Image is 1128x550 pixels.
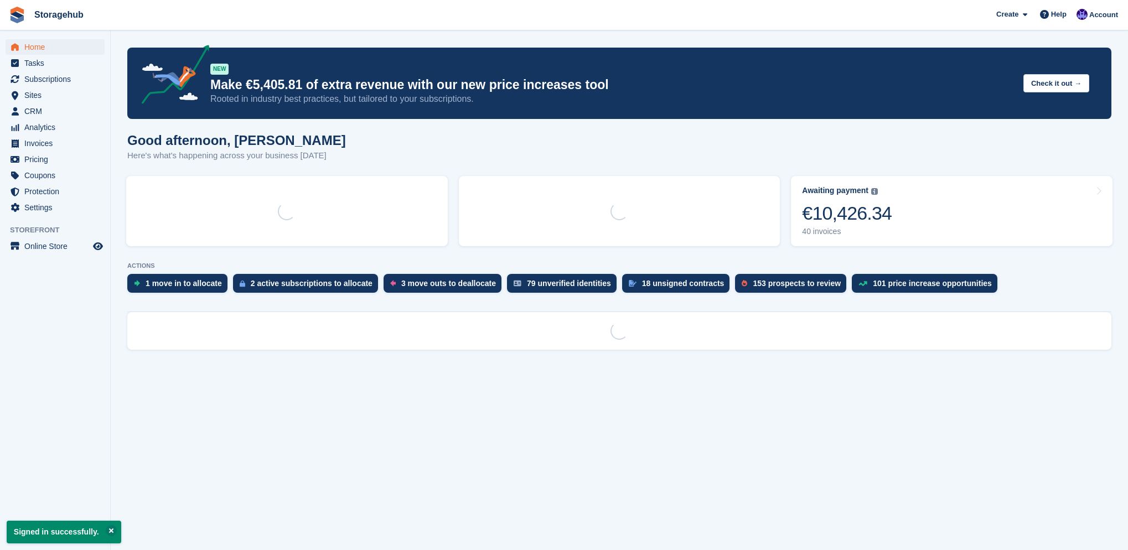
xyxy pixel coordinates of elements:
p: Rooted in industry best practices, but tailored to your subscriptions. [210,93,1015,105]
a: 1 move in to allocate [127,274,233,298]
span: Tasks [24,55,91,71]
img: move_ins_to_allocate_icon-fdf77a2bb77ea45bf5b3d319d69a93e2d87916cf1d5bf7949dd705db3b84f3ca.svg [134,280,140,287]
a: 3 move outs to deallocate [384,274,507,298]
img: prospect-51fa495bee0391a8d652442698ab0144808aea92771e9ea1ae160a38d050c398.svg [742,280,747,287]
span: Settings [24,200,91,215]
a: menu [6,136,105,151]
span: Invoices [24,136,91,151]
a: menu [6,238,105,254]
p: Here's what's happening across your business [DATE] [127,149,346,162]
a: Storagehub [30,6,88,24]
a: menu [6,168,105,183]
p: Make €5,405.81 of extra revenue with our new price increases tool [210,77,1015,93]
a: Preview store [91,240,105,253]
button: Check it out → [1023,74,1089,92]
div: 79 unverified identities [527,279,611,288]
span: Coupons [24,168,91,183]
p: ACTIONS [127,262,1111,269]
div: €10,426.34 [802,202,892,225]
span: CRM [24,103,91,119]
img: verify_identity-adf6edd0f0f0b5bbfe63781bf79b02c33cf7c696d77639b501bdc392416b5a36.svg [514,280,521,287]
div: Awaiting payment [802,186,868,195]
span: Help [1051,9,1067,20]
a: 2 active subscriptions to allocate [233,274,384,298]
a: 101 price increase opportunities [852,274,1003,298]
img: move_outs_to_deallocate_icon-f764333ba52eb49d3ac5e1228854f67142a1ed5810a6f6cc68b1a99e826820c5.svg [390,280,396,287]
a: menu [6,152,105,167]
div: 1 move in to allocate [146,279,222,288]
div: 18 unsigned contracts [642,279,725,288]
img: price_increase_opportunities-93ffe204e8149a01c8c9dc8f82e8f89637d9d84a8eef4429ea346261dce0b2c0.svg [858,281,867,286]
span: Home [24,39,91,55]
span: Create [996,9,1018,20]
a: menu [6,87,105,103]
div: NEW [210,64,229,75]
a: menu [6,184,105,199]
img: active_subscription_to_allocate_icon-d502201f5373d7db506a760aba3b589e785aa758c864c3986d89f69b8ff3... [240,280,245,287]
span: Storefront [10,225,110,236]
span: Account [1089,9,1118,20]
a: menu [6,103,105,119]
span: Analytics [24,120,91,135]
p: Signed in successfully. [7,521,121,543]
span: Subscriptions [24,71,91,87]
a: menu [6,39,105,55]
a: menu [6,120,105,135]
span: Online Store [24,238,91,254]
h1: Good afternoon, [PERSON_NAME] [127,133,346,148]
span: Protection [24,184,91,199]
div: 101 price increase opportunities [873,279,992,288]
a: menu [6,71,105,87]
a: menu [6,200,105,215]
div: 2 active subscriptions to allocate [251,279,372,288]
img: contract_signature_icon-13c848040528278c33f63329250d36e43548de30e8caae1d1a13099fd9432cc5.svg [629,280,637,287]
a: 153 prospects to review [735,274,852,298]
span: Pricing [24,152,91,167]
a: 79 unverified identities [507,274,622,298]
img: stora-icon-8386f47178a22dfd0bd8f6a31ec36ba5ce8667c1dd55bd0f319d3a0aa187defe.svg [9,7,25,23]
div: 153 prospects to review [753,279,841,288]
a: 18 unsigned contracts [622,274,736,298]
span: Sites [24,87,91,103]
div: 40 invoices [802,227,892,236]
img: price-adjustments-announcement-icon-8257ccfd72463d97f412b2fc003d46551f7dbcb40ab6d574587a9cd5c0d94... [132,45,210,108]
img: icon-info-grey-7440780725fd019a000dd9b08b2336e03edf1995a4989e88bcd33f0948082b44.svg [871,188,878,195]
div: 3 move outs to deallocate [401,279,496,288]
img: John Reinesch [1077,9,1088,20]
a: menu [6,55,105,71]
a: Awaiting payment €10,426.34 40 invoices [791,176,1113,246]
